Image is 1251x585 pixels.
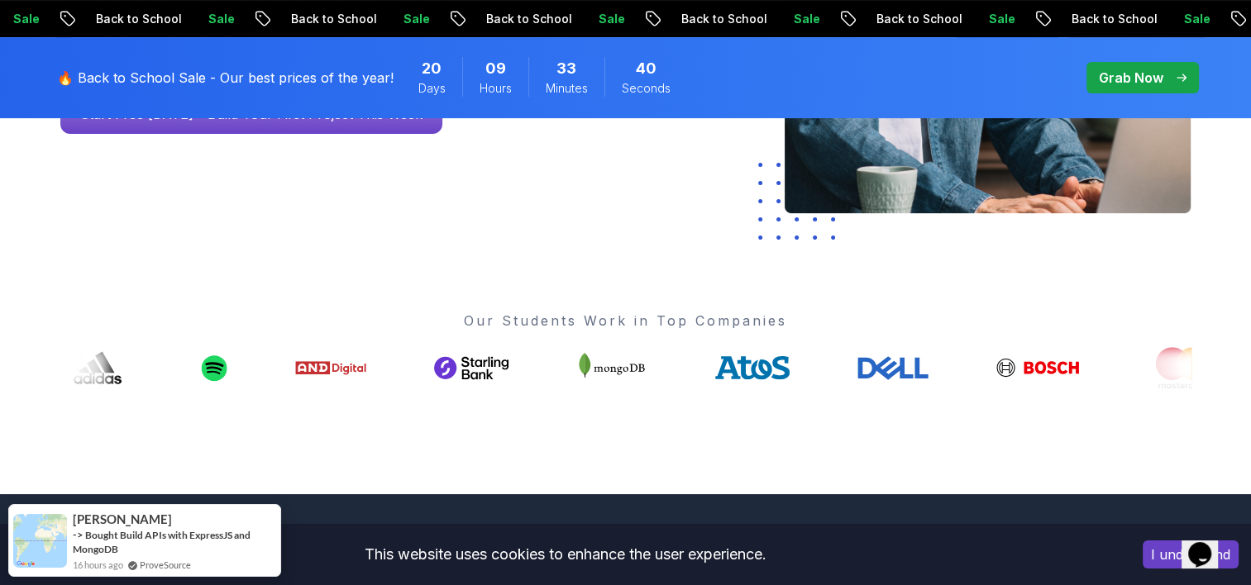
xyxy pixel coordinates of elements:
[12,536,1118,573] div: This website uses cookies to enhance the user experience.
[193,11,246,27] p: Sale
[546,80,588,97] span: Minutes
[666,11,778,27] p: Back to School
[73,529,251,555] a: Bought Build APIs with ExpressJS and MongoDB
[485,57,506,80] span: 9 Hours
[60,311,1191,331] p: Our Students Work in Top Companies
[275,11,388,27] p: Back to School
[636,57,657,80] span: 40 Seconds
[73,512,172,526] span: [PERSON_NAME]
[778,11,831,27] p: Sale
[57,68,394,88] p: 🔥 Back to School Sale - Our best prices of the year!
[973,11,1026,27] p: Sale
[1168,11,1221,27] p: Sale
[1099,68,1163,88] p: Grab Now
[583,11,636,27] p: Sale
[556,57,576,80] span: 33 Minutes
[470,11,583,27] p: Back to School
[480,80,512,97] span: Hours
[80,11,193,27] p: Back to School
[422,57,442,80] span: 20 Days
[13,514,67,568] img: provesource social proof notification image
[388,11,441,27] p: Sale
[418,80,446,97] span: Days
[140,558,191,572] a: ProveSource
[622,80,671,97] span: Seconds
[1143,540,1239,568] button: Accept cookies
[73,558,123,572] span: 16 hours ago
[1056,11,1168,27] p: Back to School
[73,528,84,541] span: ->
[1182,519,1234,568] iframe: chat widget
[861,11,973,27] p: Back to School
